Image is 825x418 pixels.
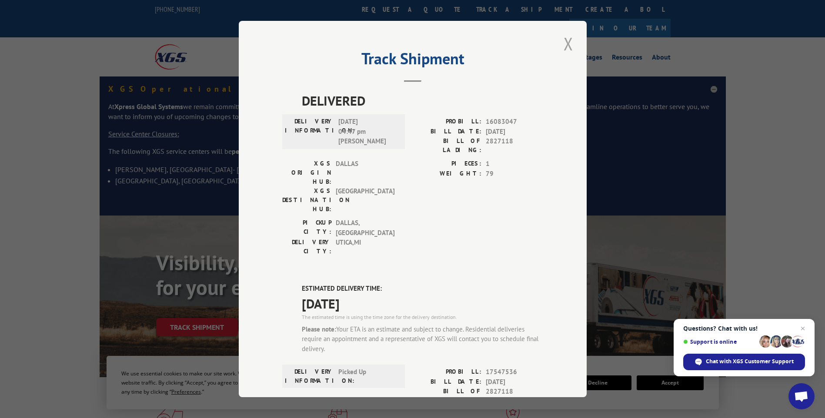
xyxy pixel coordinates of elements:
span: Questions? Chat with us! [683,325,805,332]
label: ESTIMATED DELIVERY TIME: [302,284,543,294]
span: [DATE] [302,294,543,313]
label: PIECES: [413,159,481,169]
span: [GEOGRAPHIC_DATA] [336,186,394,214]
span: 17547536 [486,367,543,377]
span: [DATE] [486,127,543,137]
div: The estimated time is using the time zone for the delivery destination. [302,313,543,321]
label: BILL OF LADING: [413,387,481,405]
span: 2827118 [486,387,543,405]
button: Close modal [561,32,576,56]
label: PICKUP CITY: [282,218,331,238]
span: Chat with XGS Customer Support [683,354,805,370]
a: Open chat [788,383,815,409]
h2: Track Shipment [282,53,543,69]
label: PROBILL: [413,117,481,127]
span: [DATE] 04:47 pm [PERSON_NAME] [338,117,397,146]
span: 79 [486,169,543,179]
label: XGS DESTINATION HUB: [282,186,331,214]
span: UTICA , MI [336,238,394,256]
label: XGS ORIGIN HUB: [282,159,331,186]
div: Your ETA is an estimate and subject to change. Residential deliveries require an appointment and ... [302,325,543,354]
span: [DATE] [486,377,543,387]
span: 1 [486,159,543,169]
label: DELIVERY INFORMATION: [285,117,334,146]
span: Picked Up [338,367,397,385]
span: Support is online [683,338,756,345]
label: BILL DATE: [413,127,481,137]
strong: Please note: [302,325,336,333]
span: DALLAS [336,159,394,186]
span: DALLAS , [GEOGRAPHIC_DATA] [336,218,394,238]
label: PROBILL: [413,367,481,377]
label: DELIVERY INFORMATION: [285,367,334,385]
span: DELIVERED [302,91,543,110]
label: DELIVERY CITY: [282,238,331,256]
span: 16083047 [486,117,543,127]
label: BILL DATE: [413,377,481,387]
span: Chat with XGS Customer Support [706,358,794,365]
span: 2827118 [486,136,543,155]
label: BILL OF LADING: [413,136,481,155]
label: WEIGHT: [413,169,481,179]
